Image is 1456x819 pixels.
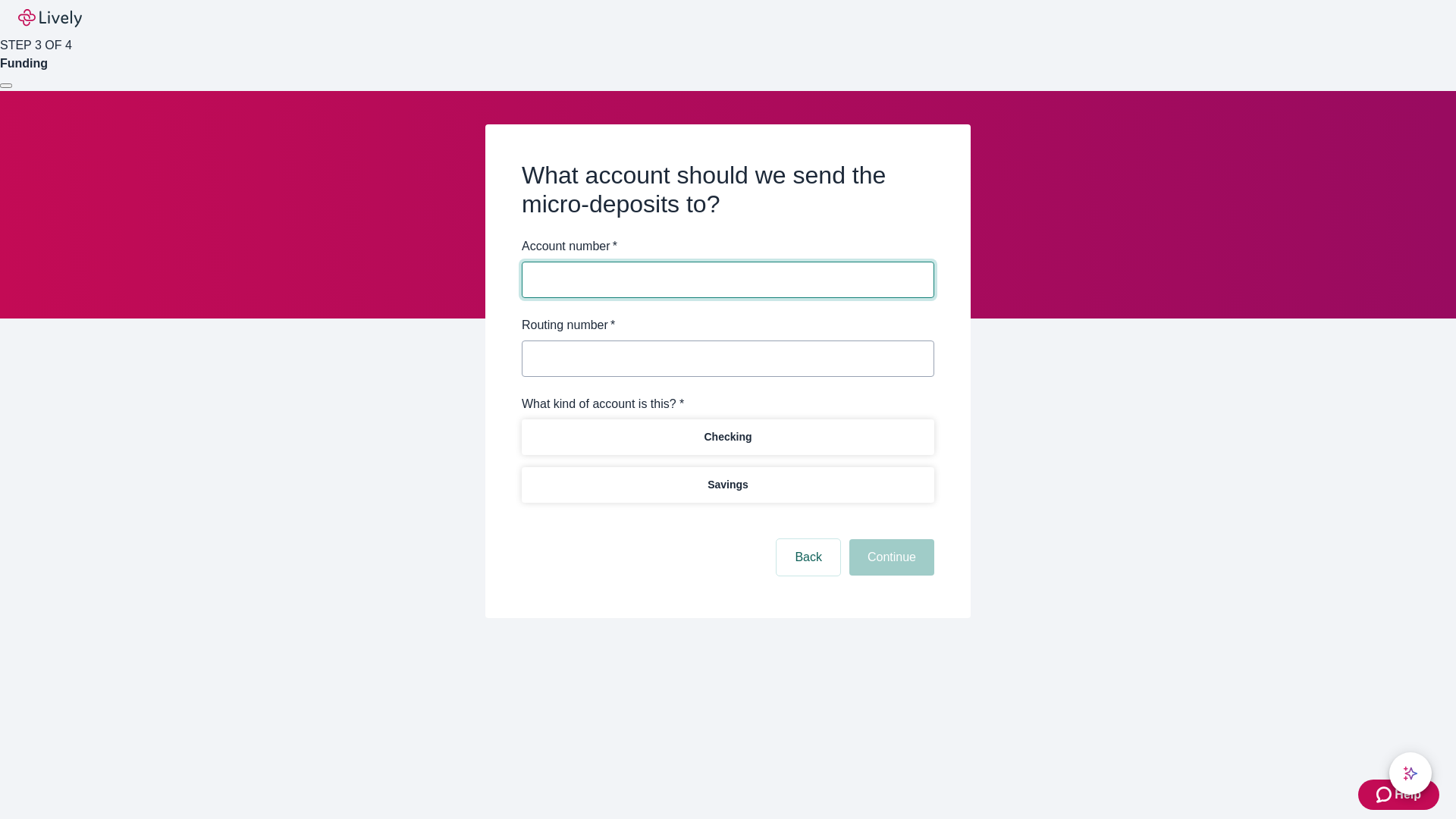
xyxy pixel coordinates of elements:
[522,161,934,219] h2: What account should we send the micro-deposits to?
[522,467,934,503] button: Savings
[18,9,82,27] img: Lively
[1358,780,1439,810] button: Zendesk support iconHelp
[522,395,684,413] label: What kind of account is this? *
[708,477,748,493] p: Savings
[1395,786,1421,804] span: Help
[522,316,615,334] label: Routing number
[1389,752,1432,795] button: chat
[704,429,752,445] p: Checking
[1376,786,1395,804] svg: Zendesk support icon
[777,539,840,576] button: Back
[522,419,934,455] button: Checking
[1403,766,1418,781] svg: Lively AI Assistant
[522,237,617,256] label: Account number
